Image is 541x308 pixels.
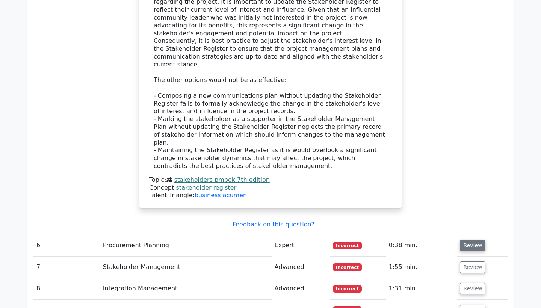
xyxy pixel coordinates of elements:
td: 1:31 min. [386,278,457,299]
span: Incorrect [333,285,362,293]
td: Advanced [272,257,330,278]
td: Procurement Planning [100,235,272,256]
button: Review [460,261,485,273]
td: Expert [272,235,330,256]
span: Incorrect [333,263,362,271]
td: 8 [33,278,100,299]
a: Feedback on this question? [233,221,314,228]
div: Talent Triangle: [149,176,392,199]
td: 6 [33,235,100,256]
td: 7 [33,257,100,278]
div: Concept: [149,184,392,192]
button: Review [460,240,485,251]
td: Stakeholder Management [100,257,272,278]
button: Review [460,283,485,294]
div: Topic: [149,176,392,184]
a: stakeholders pmbok 7th edition [174,176,270,183]
td: 1:55 min. [386,257,457,278]
a: stakeholder register [176,184,237,191]
td: Advanced [272,278,330,299]
td: 0:38 min. [386,235,457,256]
span: Incorrect [333,242,362,249]
td: Integration Management [100,278,272,299]
a: business acumen [195,192,247,199]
